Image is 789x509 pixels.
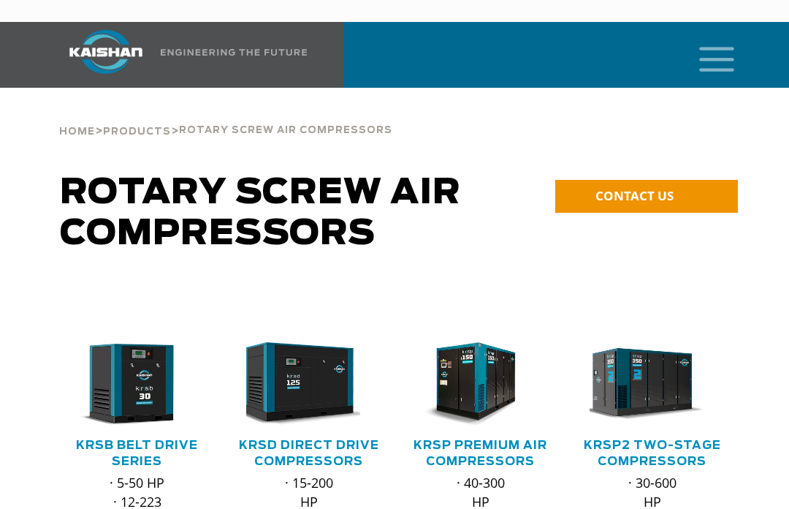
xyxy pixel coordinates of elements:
img: Engineering the future [161,49,307,56]
a: Kaishan USA [51,22,310,88]
div: > > [59,88,392,143]
a: Products [103,124,171,137]
a: KRSP Premium Air Compressors [413,440,547,467]
div: krsp150 [418,342,543,426]
div: krsd125 [246,342,371,426]
span: Rotary Screw Air Compressors [179,126,392,135]
a: Home [59,124,95,137]
img: krsd125 [235,342,360,426]
img: krsp350 [579,342,704,426]
div: krsp350 [590,342,714,426]
div: krsb30 [75,342,199,426]
img: kaishan logo [51,30,161,74]
span: Home [59,127,95,137]
a: mobile menu [693,42,718,67]
span: CONTACT US [595,187,674,204]
span: Rotary Screw Air Compressors [60,176,461,252]
img: krsp150 [407,342,532,426]
a: CONTACT US [555,180,738,213]
img: krsb30 [64,342,188,426]
a: KRSD Direct Drive Compressors [239,440,379,467]
a: KRSP2 Two-Stage Compressors [584,440,721,467]
a: KRSB Belt Drive Series [76,440,198,467]
span: Products [103,127,171,137]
